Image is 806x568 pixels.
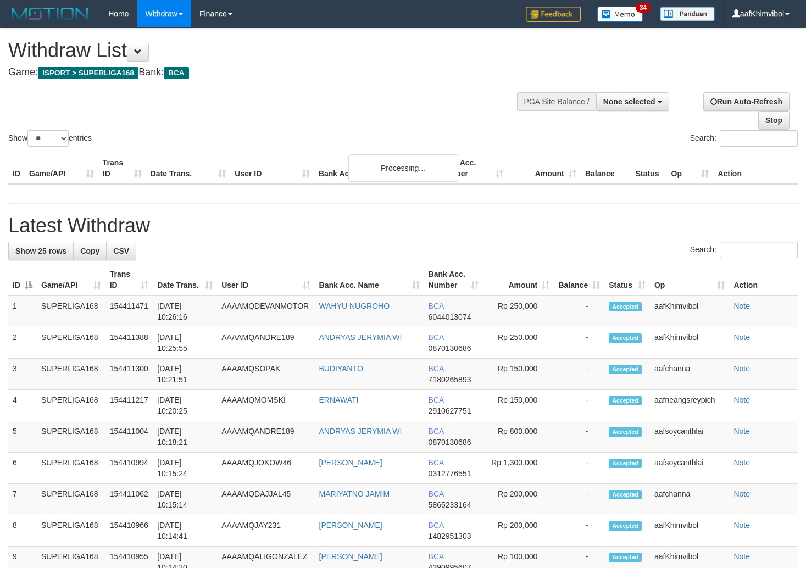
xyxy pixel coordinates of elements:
[758,111,790,130] a: Stop
[554,421,604,453] td: -
[554,453,604,484] td: -
[609,553,642,562] span: Accepted
[230,153,314,184] th: User ID
[319,521,382,530] a: [PERSON_NAME]
[38,67,138,79] span: ISPORT > SUPERLIGA168
[650,484,730,515] td: aafchanna
[733,552,750,561] a: Note
[37,359,105,390] td: SUPERLIGA168
[15,247,66,255] span: Show 25 rows
[319,552,382,561] a: [PERSON_NAME]
[37,421,105,453] td: SUPERLIGA168
[526,7,581,22] img: Feedback.jpg
[483,453,554,484] td: Rp 1,300,000
[636,3,651,13] span: 34
[348,154,458,182] div: Processing...
[483,296,554,327] td: Rp 250,000
[217,421,314,453] td: AAAAMQANDRE189
[660,7,715,21] img: panduan.png
[429,458,444,467] span: BCA
[435,153,508,184] th: Bank Acc. Number
[703,92,790,111] a: Run Auto-Refresh
[37,453,105,484] td: SUPERLIGA168
[105,515,153,547] td: 154410966
[429,489,444,498] span: BCA
[146,153,231,184] th: Date Trans.
[609,521,642,531] span: Accepted
[105,264,153,296] th: Trans ID: activate to sort column ascending
[609,302,642,311] span: Accepted
[554,515,604,547] td: -
[631,153,667,184] th: Status
[429,313,471,321] span: Copy 6044013074 to clipboard
[483,421,554,453] td: Rp 800,000
[424,264,483,296] th: Bank Acc. Number: activate to sort column ascending
[554,359,604,390] td: -
[25,153,98,184] th: Game/API
[603,97,655,106] span: None selected
[609,333,642,343] span: Accepted
[650,359,730,390] td: aafchanna
[106,242,136,260] a: CSV
[217,484,314,515] td: AAAAMQDAJJAL45
[153,453,217,484] td: [DATE] 10:15:24
[596,92,669,111] button: None selected
[609,365,642,374] span: Accepted
[8,484,37,515] td: 7
[314,153,435,184] th: Bank Acc. Name
[319,396,359,404] a: ERNAWATI
[609,396,642,405] span: Accepted
[8,67,526,78] h4: Game: Bank:
[609,427,642,437] span: Accepted
[733,396,750,404] a: Note
[609,490,642,499] span: Accepted
[37,296,105,327] td: SUPERLIGA168
[217,453,314,484] td: AAAAMQJOKOW46
[733,333,750,342] a: Note
[713,153,798,184] th: Action
[8,296,37,327] td: 1
[733,489,750,498] a: Note
[429,427,444,436] span: BCA
[319,302,390,310] a: WAHYU NUGROHO
[483,390,554,421] td: Rp 150,000
[429,532,471,541] span: Copy 1482951303 to clipboard
[650,453,730,484] td: aafsoycanthlai
[164,67,188,79] span: BCA
[105,296,153,327] td: 154411471
[105,421,153,453] td: 154411004
[113,247,129,255] span: CSV
[217,390,314,421] td: AAAAMQMOMSKI
[483,484,554,515] td: Rp 200,000
[315,264,424,296] th: Bank Acc. Name: activate to sort column ascending
[483,359,554,390] td: Rp 150,000
[733,427,750,436] a: Note
[554,264,604,296] th: Balance: activate to sort column ascending
[650,390,730,421] td: aafneangsreypich
[319,458,382,467] a: [PERSON_NAME]
[73,242,107,260] a: Copy
[217,359,314,390] td: AAAAMQSOPAK
[429,333,444,342] span: BCA
[37,327,105,359] td: SUPERLIGA168
[319,427,402,436] a: ANDRYAS JERYMIA WI
[8,515,37,547] td: 8
[650,296,730,327] td: aafKhimvibol
[8,359,37,390] td: 3
[8,40,526,62] h1: Withdraw List
[429,469,471,478] span: Copy 0312776551 to clipboard
[650,515,730,547] td: aafKhimvibol
[8,264,37,296] th: ID: activate to sort column descending
[8,153,25,184] th: ID
[153,359,217,390] td: [DATE] 10:21:51
[8,130,92,147] label: Show entries
[554,327,604,359] td: -
[597,7,643,22] img: Button%20Memo.svg
[105,453,153,484] td: 154410994
[690,130,798,147] label: Search:
[729,264,798,296] th: Action
[217,264,314,296] th: User ID: activate to sort column ascending
[483,264,554,296] th: Amount: activate to sort column ascending
[733,364,750,373] a: Note
[8,453,37,484] td: 6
